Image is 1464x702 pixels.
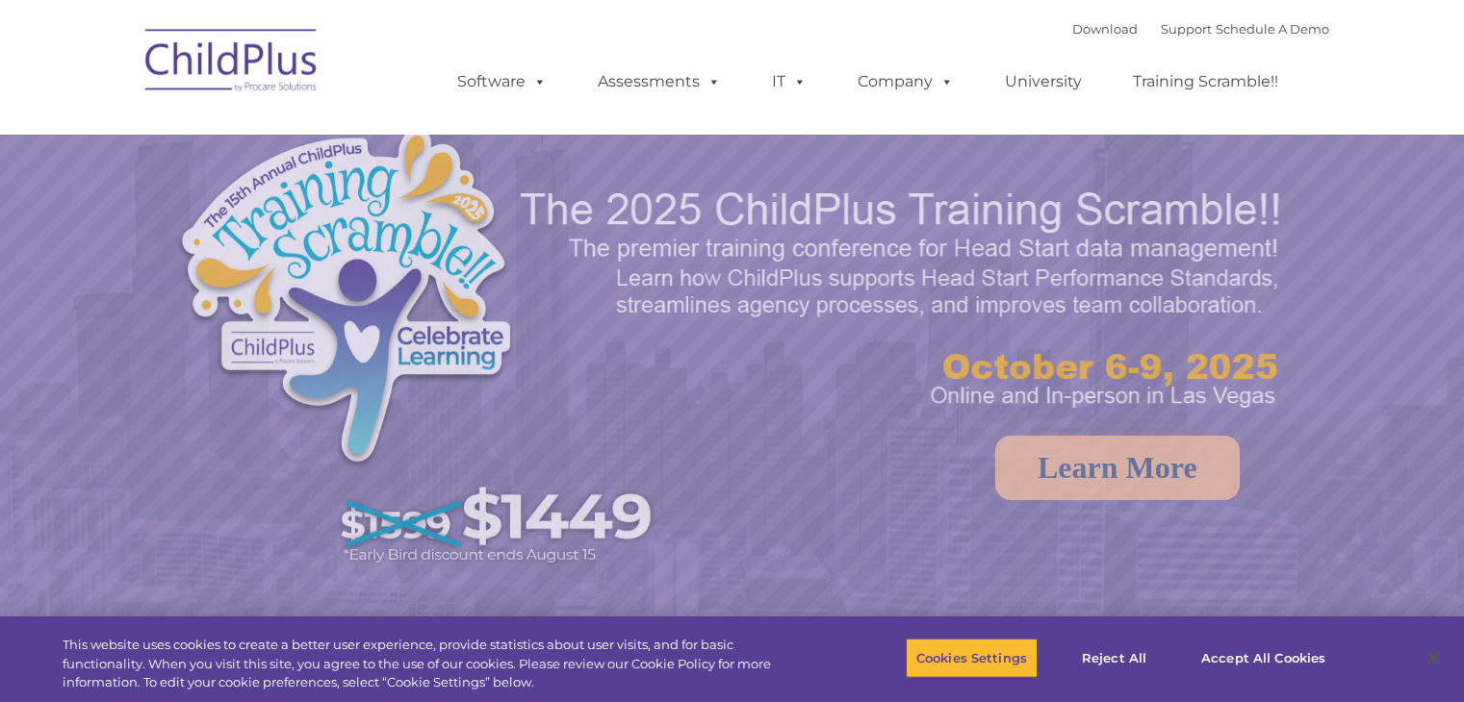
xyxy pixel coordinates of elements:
[995,436,1240,500] a: Learn More
[63,636,806,692] div: This website uses cookies to create a better user experience, provide statistics about user visit...
[986,63,1101,101] a: University
[1054,638,1174,678] button: Reject All
[1161,21,1212,37] a: Support
[906,638,1038,678] button: Cookies Settings
[578,63,740,101] a: Assessments
[136,15,328,112] img: ChildPlus by Procare Solutions
[1072,21,1329,37] font: |
[1072,21,1138,37] a: Download
[1216,21,1329,37] a: Schedule A Demo
[1191,638,1336,678] button: Accept All Cookies
[838,63,973,101] a: Company
[1412,637,1454,679] button: Close
[753,63,826,101] a: IT
[1114,63,1297,101] a: Training Scramble!!
[438,63,566,101] a: Software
